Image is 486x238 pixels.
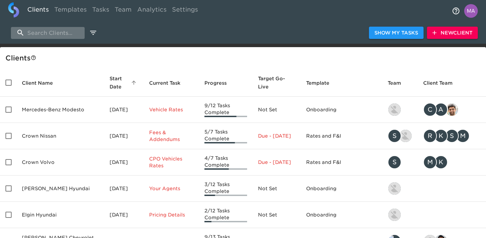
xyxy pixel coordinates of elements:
span: This is the next Task in this Hub that should be completed [149,79,181,87]
td: Elgin Hyundai [16,202,104,228]
td: Onboarding [301,202,382,228]
td: [DATE] [104,202,144,228]
img: kevin.lo@roadster.com [388,103,401,116]
p: Pricing Details [149,211,194,218]
td: [PERSON_NAME] Hyundai [16,176,104,202]
span: Team [388,79,410,87]
td: Not Set [253,97,301,123]
span: Start Date [110,74,138,91]
div: A [434,103,448,116]
td: [DATE] [104,97,144,123]
span: Show My Tasks [374,29,418,37]
div: R [423,129,437,143]
a: Analytics [134,2,169,19]
div: Client s [5,53,483,64]
td: Rates and F&I [301,123,382,149]
td: [DATE] [104,149,144,176]
p: Due - [DATE] [258,132,295,139]
div: kevin.lo@roadster.com [388,208,412,222]
div: kevin.lo@roadster.com [388,103,412,116]
button: edit [87,27,99,39]
img: logo [8,2,19,17]
button: NewClient [427,27,478,39]
td: Crown Nissan [16,123,104,149]
td: [DATE] [104,176,144,202]
td: Onboarding [301,176,382,202]
span: Client Name [22,79,62,87]
div: M [423,155,437,169]
input: search [11,27,85,39]
div: mcooley@crowncars.com, kwilson@crowncars.com [423,155,481,169]
div: rrobins@crowncars.com, kwilson@crowncars.com, sparent@crowncars.com, mcooley@crowncars.com [423,129,481,143]
span: Target Go-Live [258,74,295,91]
span: Calculated based on the start date and the duration of all Tasks contained in this Hub. [258,74,286,91]
img: Profile [464,4,478,18]
p: CPO Vehicles Rates [149,155,194,169]
div: C [423,103,437,116]
div: M [456,129,470,143]
span: Client Team [423,79,461,87]
td: Not Set [253,202,301,228]
div: S [388,155,401,169]
td: Onboarding [301,97,382,123]
td: Not Set [253,176,301,202]
td: 5/7 Tasks Complete [199,123,253,149]
button: Show My Tasks [369,27,424,39]
div: K [434,129,448,143]
td: [DATE] [104,123,144,149]
button: notifications [448,3,464,19]
a: Tasks [89,2,112,19]
a: Settings [169,2,201,19]
span: Current Task [149,79,189,87]
div: savannah@roadster.com, austin@roadster.com [388,129,412,143]
span: New Client [432,29,472,37]
div: K [434,155,448,169]
div: S [445,129,459,143]
span: Progress [204,79,235,87]
span: Template [306,79,338,87]
p: Fees & Addendums [149,129,194,143]
a: Team [112,2,134,19]
svg: This is a list of all of your clients and clients shared with you [31,55,36,60]
img: kevin.lo@roadster.com [388,182,401,195]
td: Mercedes-Benz Modesto [16,97,104,123]
p: Due - [DATE] [258,159,295,166]
div: S [388,129,401,143]
a: Templates [52,2,89,19]
div: savannah@roadster.com [388,155,412,169]
div: kevin.lo@roadster.com [388,182,412,195]
td: 9/12 Tasks Complete [199,97,253,123]
p: Your Agents [149,185,194,192]
td: Rates and F&I [301,149,382,176]
td: 4/7 Tasks Complete [199,149,253,176]
img: sandeep@simplemnt.com [446,103,458,116]
div: clayton.mandel@roadster.com, angelique.nurse@roadster.com, sandeep@simplemnt.com [423,103,481,116]
img: austin@roadster.com [399,130,412,142]
td: 3/12 Tasks Complete [199,176,253,202]
p: Vehicle Rates [149,106,194,113]
td: 2/12 Tasks Complete [199,202,253,228]
a: Clients [25,2,52,19]
td: Crown Volvo [16,149,104,176]
img: kevin.lo@roadster.com [388,209,401,221]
